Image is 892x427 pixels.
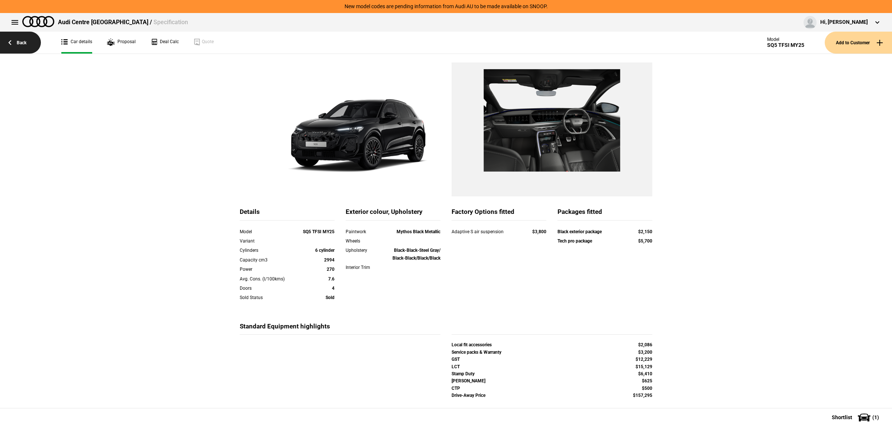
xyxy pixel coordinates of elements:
[638,342,652,347] strong: $2,086
[240,266,297,273] div: Power
[825,32,892,54] button: Add to Customer
[332,286,334,291] strong: 4
[22,16,54,27] img: audi.png
[240,247,297,254] div: Cylinders
[452,350,501,355] strong: Service packs & Warranty
[452,208,546,221] div: Factory Options fitted
[636,364,652,369] strong: $15,129
[61,32,92,54] a: Car details
[324,257,334,263] strong: 2994
[638,238,652,244] strong: $5,700
[346,247,384,254] div: Upholstery
[346,228,384,235] div: Paintwork
[452,364,460,369] strong: LCT
[557,238,592,244] strong: Tech pro package
[452,371,475,376] strong: Stamp Duty
[452,228,518,235] div: Adaptive S air suspension
[346,208,440,221] div: Exterior colour, Upholstery
[452,342,492,347] strong: Local fit accessories
[326,295,334,300] strong: Sold
[767,37,804,42] div: Model
[767,42,804,48] div: SQ5 TFSI MY25
[832,415,852,420] span: Shortlist
[346,237,384,245] div: Wheels
[151,32,179,54] a: Deal Calc
[638,350,652,355] strong: $3,200
[240,285,297,292] div: Doors
[328,276,334,282] strong: 7.6
[821,408,892,427] button: Shortlist(1)
[532,229,546,234] strong: $3,800
[240,322,440,335] div: Standard Equipment highlights
[58,18,188,26] div: Audi Centre [GEOGRAPHIC_DATA] /
[638,371,652,376] strong: $6,410
[452,357,460,362] strong: GST
[107,32,136,54] a: Proposal
[452,393,485,398] strong: Drive-Away Price
[642,386,652,391] strong: $500
[557,229,602,234] strong: Black exterior package
[303,229,334,234] strong: SQ5 TFSI MY25
[872,415,879,420] span: ( 1 )
[820,19,868,26] div: Hi, [PERSON_NAME]
[397,229,440,234] strong: Mythos Black Metallic
[638,229,652,234] strong: $2,150
[240,256,297,264] div: Capacity cm3
[392,248,440,260] strong: Black-Black-Steel Gray/ Black-Black/Black/Black
[557,208,652,221] div: Packages fitted
[642,378,652,383] strong: $625
[636,357,652,362] strong: $12,229
[240,275,297,283] div: Avg. Cons. (l/100kms)
[346,264,384,271] div: Interior Trim
[452,386,460,391] strong: CTP
[240,228,297,235] div: Model
[240,237,297,245] div: Variant
[452,378,485,383] strong: [PERSON_NAME]
[315,248,334,253] strong: 6 cylinder
[327,267,334,272] strong: 270
[240,208,334,221] div: Details
[240,294,297,301] div: Sold Status
[633,393,652,398] strong: $157,295
[153,19,188,26] span: Specification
